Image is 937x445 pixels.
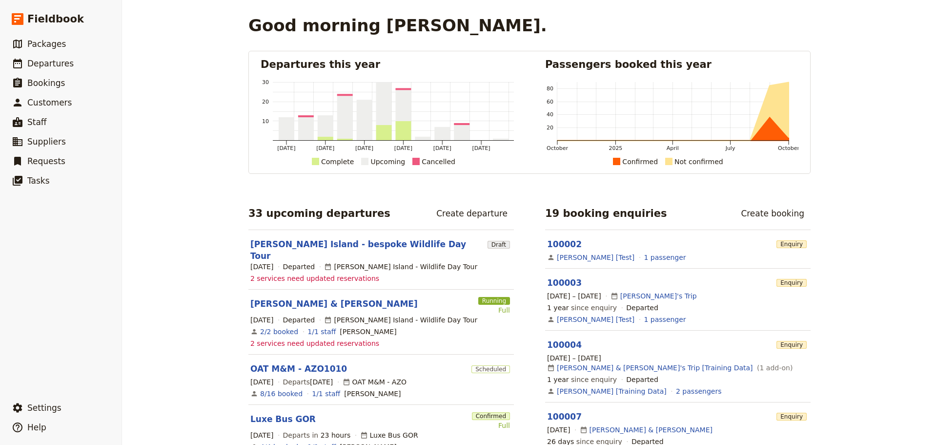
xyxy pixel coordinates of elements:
[370,156,405,168] div: Upcoming
[778,145,799,151] tspan: October
[557,386,667,396] a: [PERSON_NAME] [Training Data]
[27,137,66,147] span: Suppliers
[340,327,396,337] span: Cory Corbett
[262,118,269,125] tspan: 10
[545,206,667,221] h2: 19 booking enquiries
[262,99,269,105] tspan: 20
[547,340,582,350] a: 100004
[478,297,510,305] span: Running
[248,206,390,221] h2: 33 upcoming departures
[644,315,686,324] a: View the passengers for this booking
[321,156,354,168] div: Complete
[27,78,65,88] span: Bookings
[250,339,379,348] span: 2 services need updated reservations
[248,16,547,35] h1: Good morning [PERSON_NAME].
[307,327,336,337] a: 1/1 staff
[433,145,451,151] tspan: [DATE]
[283,377,333,387] span: Departs
[250,315,273,325] span: [DATE]
[250,238,484,262] a: [PERSON_NAME] Island - bespoke Wildlife Day Tour
[472,145,490,151] tspan: [DATE]
[776,341,807,349] span: Enquiry
[283,430,351,440] span: Departs in
[360,430,418,440] div: Luxe Bus GOR
[547,125,553,131] tspan: 20
[547,375,617,384] span: since enquiry
[626,375,658,384] div: Departed
[547,412,582,422] a: 100007
[644,253,686,262] a: View the passengers for this booking
[557,363,753,373] a: [PERSON_NAME] & [PERSON_NAME]'s Trip [Training Data]
[355,145,373,151] tspan: [DATE]
[547,376,569,383] span: 1 year
[676,386,721,396] a: View the passengers for this booking
[547,239,582,249] a: 100002
[250,298,418,310] a: [PERSON_NAME] & [PERSON_NAME]
[321,431,351,439] span: 23 hours
[547,99,553,105] tspan: 60
[27,12,84,26] span: Fieldbook
[27,39,66,49] span: Packages
[310,378,333,386] span: [DATE]
[27,98,72,107] span: Customers
[260,327,298,337] a: View the bookings for this departure
[343,377,407,387] div: OAT M&M - AZO
[547,304,569,312] span: 1 year
[250,413,316,425] a: Luxe Bus GOR
[547,111,553,118] tspan: 40
[277,145,295,151] tspan: [DATE]
[250,262,273,272] span: [DATE]
[547,303,617,313] span: since enquiry
[250,430,273,440] span: [DATE]
[755,363,793,373] span: ( 1 add-on )
[776,279,807,287] span: Enquiry
[547,145,568,151] tspan: October
[394,145,412,151] tspan: [DATE]
[27,176,50,186] span: Tasks
[776,413,807,421] span: Enquiry
[27,59,74,68] span: Departures
[472,412,510,420] span: Confirmed
[622,156,658,168] div: Confirmed
[250,274,379,283] span: 2 services need updated reservations
[27,156,65,166] span: Requests
[547,353,601,363] span: [DATE] – [DATE]
[547,278,582,288] a: 100003
[262,79,269,85] tspan: 30
[557,253,634,262] a: [PERSON_NAME] [Test]
[27,423,46,432] span: Help
[344,389,401,399] span: Steven Andrew
[667,145,679,151] tspan: April
[547,291,601,301] span: [DATE] – [DATE]
[472,421,510,430] div: Full
[260,389,303,399] a: View the bookings for this departure
[316,145,334,151] tspan: [DATE]
[547,425,570,435] span: [DATE]
[734,205,811,222] a: Create booking
[261,57,514,72] h2: Departures this year
[250,377,273,387] span: [DATE]
[27,117,47,127] span: Staff
[590,425,713,435] a: [PERSON_NAME] & [PERSON_NAME]
[488,241,510,249] span: Draft
[312,389,340,399] a: 1/1 staff
[324,262,477,272] div: [PERSON_NAME] Island - Wildlife Day Tour
[776,240,807,248] span: Enquiry
[620,291,697,301] a: [PERSON_NAME]'s Trip
[422,156,455,168] div: Cancelled
[471,365,510,373] span: Scheduled
[430,205,514,222] a: Create departure
[545,57,798,72] h2: Passengers booked this year
[27,403,61,413] span: Settings
[626,303,658,313] div: Departed
[609,145,622,151] tspan: 2025
[250,363,347,375] a: OAT M&M - AZO1010
[324,315,477,325] div: [PERSON_NAME] Island - Wildlife Day Tour
[478,305,510,315] div: Full
[547,85,553,92] tspan: 80
[725,145,735,151] tspan: July
[283,315,315,325] div: Departed
[557,315,634,324] a: [PERSON_NAME] [Test]
[283,262,315,272] div: Departed
[674,156,723,168] div: Not confirmed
